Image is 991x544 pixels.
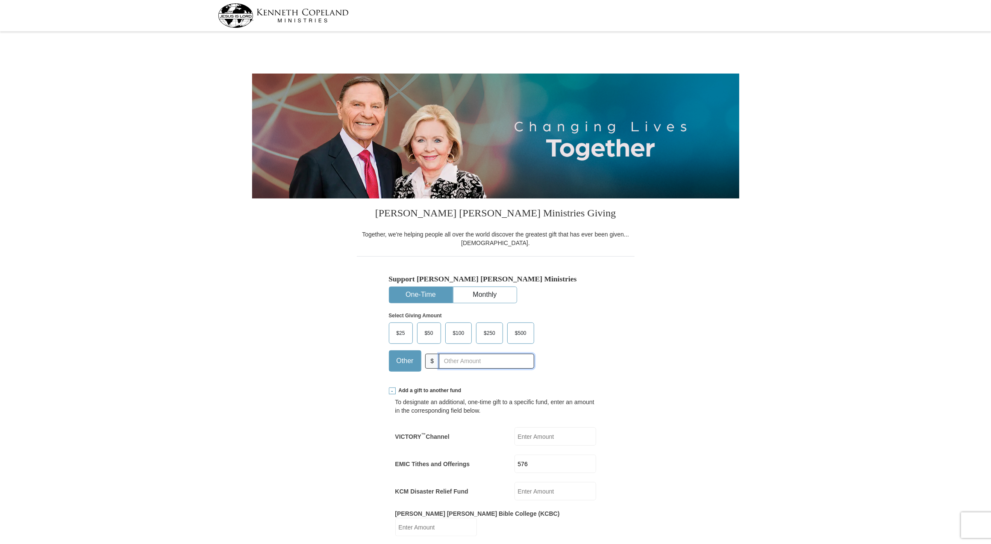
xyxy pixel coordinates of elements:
[395,432,450,441] label: VICTORY Channel
[515,427,596,446] input: Enter Amount
[449,327,469,340] span: $100
[395,518,477,536] input: Enter Amount
[357,198,635,230] h3: [PERSON_NAME] [PERSON_NAME] Ministries Giving
[395,509,560,518] label: [PERSON_NAME] [PERSON_NAME] Bible College (KCBC)
[357,230,635,247] div: Together, we're helping people all over the world discover the greatest gift that has ever been g...
[396,387,462,394] span: Add a gift to another fund
[392,355,418,367] span: Other
[421,327,438,340] span: $50
[395,487,468,496] label: KCM Disaster Relief Fund
[453,287,517,303] button: Monthly
[392,327,409,340] span: $25
[515,482,596,500] input: Enter Amount
[218,3,349,28] img: kcm-header-logo.svg
[395,460,470,468] label: EMIC Tithes and Offerings
[425,354,440,369] span: $
[421,432,426,437] sup: ™
[515,455,596,473] input: Enter Amount
[395,398,596,415] div: To designate an additional, one-time gift to a specific fund, enter an amount in the correspondin...
[389,275,603,284] h5: Support [PERSON_NAME] [PERSON_NAME] Ministries
[389,287,453,303] button: One-Time
[439,354,534,369] input: Other Amount
[479,327,500,340] span: $250
[511,327,531,340] span: $500
[389,313,442,319] strong: Select Giving Amount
